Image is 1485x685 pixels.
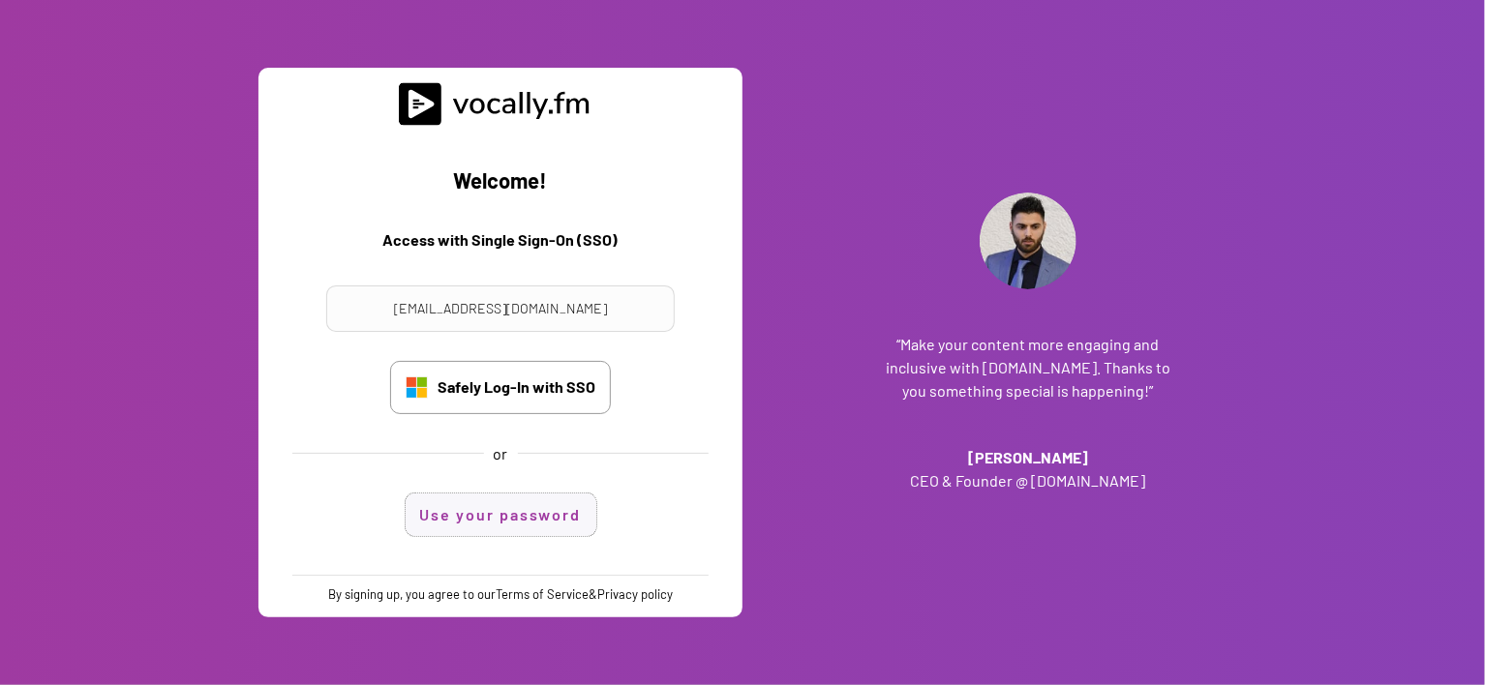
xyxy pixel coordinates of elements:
h3: CEO & Founder @ [DOMAIN_NAME] [883,469,1173,492]
input: Your email [326,285,675,332]
a: Terms of Service [496,586,589,602]
a: Privacy policy [597,586,673,602]
img: vocally%20logo.svg [399,82,602,126]
h3: “Make your content more engaging and inclusive with [DOMAIN_NAME]. Thanks to you something specia... [883,333,1173,402]
button: Use your password [406,493,596,536]
div: Safely Log-In with SSO [438,376,595,398]
img: Microsoft_logo.svg [406,376,428,399]
h3: Access with Single Sign-On (SSO) [273,228,728,263]
img: Addante_Profile.png [980,193,1076,289]
h3: [PERSON_NAME] [883,446,1173,469]
div: By signing up, you agree to our & [328,585,673,603]
h2: Welcome! [273,164,728,199]
div: or [494,443,508,464]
